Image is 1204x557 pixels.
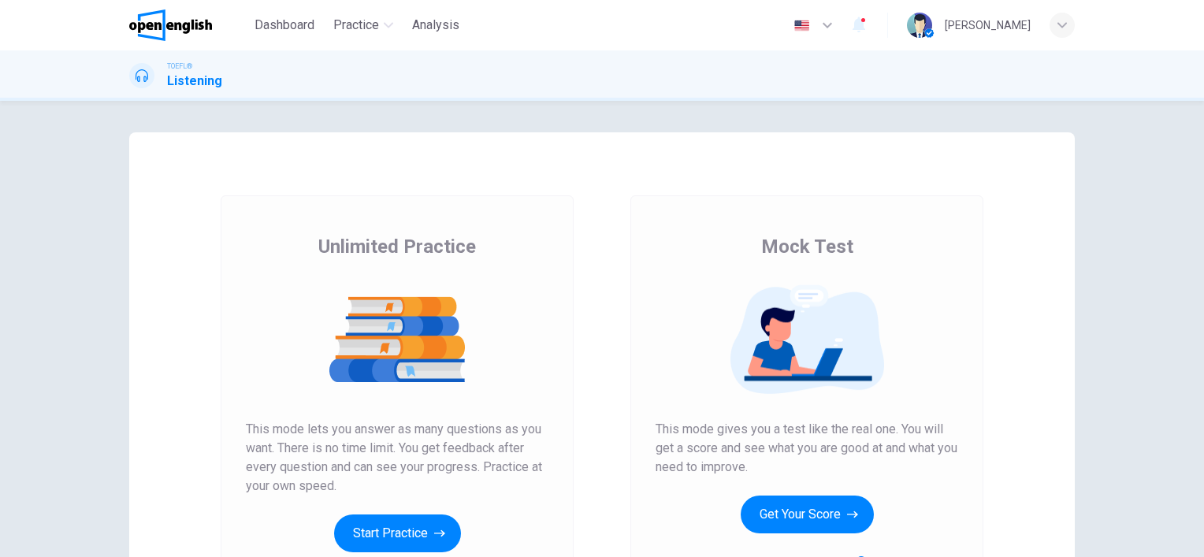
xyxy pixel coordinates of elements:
[129,9,248,41] a: OpenEnglish logo
[255,16,314,35] span: Dashboard
[333,16,379,35] span: Practice
[406,11,466,39] button: Analysis
[129,9,212,41] img: OpenEnglish logo
[761,234,853,259] span: Mock Test
[907,13,932,38] img: Profile picture
[656,420,958,477] span: This mode gives you a test like the real one. You will get a score and see what you are good at a...
[412,16,459,35] span: Analysis
[792,20,812,32] img: en
[741,496,874,533] button: Get Your Score
[246,420,548,496] span: This mode lets you answer as many questions as you want. There is no time limit. You get feedback...
[327,11,399,39] button: Practice
[945,16,1031,35] div: [PERSON_NAME]
[318,234,476,259] span: Unlimited Practice
[248,11,321,39] button: Dashboard
[167,61,192,72] span: TOEFL®
[167,72,222,91] h1: Listening
[334,514,461,552] button: Start Practice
